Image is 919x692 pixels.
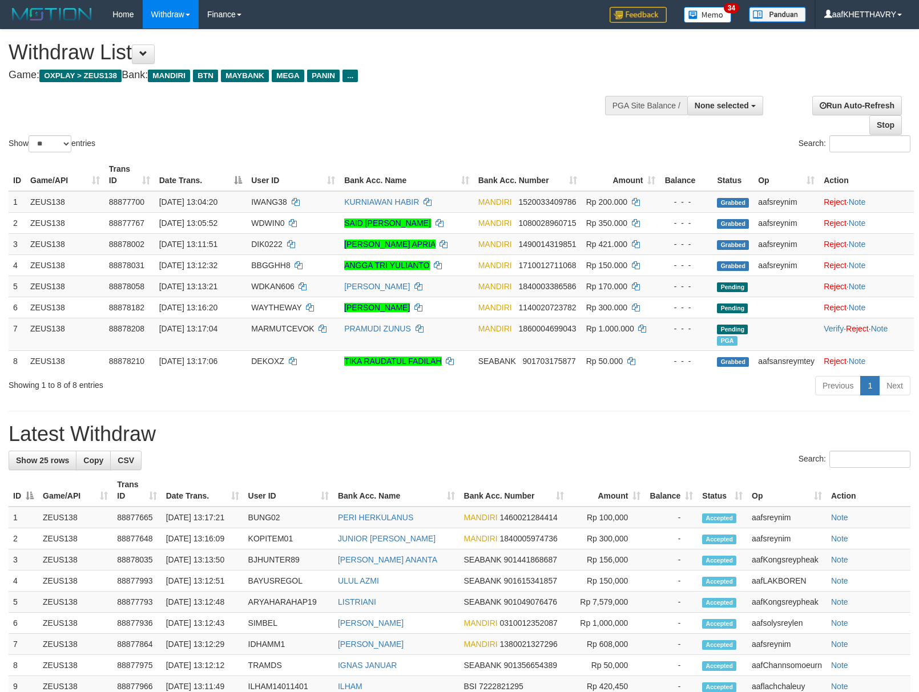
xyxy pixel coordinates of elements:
td: - [645,507,698,528]
th: Op: activate to sort column ascending [753,159,819,191]
td: aafsreynim [753,191,819,213]
a: LISTRIANI [338,597,376,606]
span: 88878182 [109,303,144,312]
td: 88878035 [112,549,161,570]
th: Bank Acc. Name: activate to sort column ascending [333,474,459,507]
td: ZEUS138 [26,318,104,350]
td: - [645,655,698,676]
td: BUNG02 [244,507,333,528]
span: Accepted [702,619,736,629]
td: TRAMDS [244,655,333,676]
td: ZEUS138 [26,297,104,318]
td: 3 [9,549,38,570]
span: MARMUTCEVOK [251,324,314,333]
td: 5 [9,276,26,297]
td: ZEUS138 [38,570,112,592]
span: ... [342,70,358,82]
span: Copy 901703175877 to clipboard [522,357,575,366]
a: TIKA RAUDATUL FADILAH [344,357,441,366]
td: 88877665 [112,507,161,528]
span: 88878208 [109,324,144,333]
span: DIK0222 [251,240,282,249]
th: Balance: activate to sort column ascending [645,474,698,507]
span: CSV [118,456,134,465]
td: aafsreynim [747,528,827,549]
td: aafLAKBOREN [747,570,827,592]
td: KOPITEM01 [244,528,333,549]
td: SIMBEL [244,613,333,634]
a: CSV [110,451,142,470]
a: Reject [824,303,847,312]
a: Previous [815,376,861,395]
a: [PERSON_NAME] APRIA [344,240,436,249]
span: SEABANK [464,661,502,670]
span: OXPLAY > ZEUS138 [39,70,122,82]
span: 88877767 [109,218,144,228]
span: Rp 200.000 [586,197,627,207]
span: [DATE] 13:05:52 [159,218,217,228]
span: Pending [717,325,748,334]
a: Note [871,324,888,333]
span: [DATE] 13:13:21 [159,282,217,291]
a: Note [831,555,848,564]
span: BSI [464,682,477,691]
td: aafsansreymtey [753,350,819,371]
td: Rp 100,000 [569,507,645,528]
span: WAYTHEWAY [251,303,301,312]
td: 88877975 [112,655,161,676]
td: 3 [9,233,26,254]
span: Rp 150.000 [586,261,627,270]
td: [DATE] 13:12:29 [162,634,244,655]
a: [PERSON_NAME] [344,282,410,291]
span: Rp 300.000 [586,303,627,312]
td: 4 [9,254,26,276]
label: Search: [799,451,910,468]
a: Run Auto-Refresh [812,96,902,115]
th: Action [827,474,910,507]
span: Rp 421.000 [586,240,627,249]
span: SEABANK [464,555,502,564]
input: Search: [829,451,910,468]
td: Rp 1,000,000 [569,613,645,634]
span: Copy 1520033409786 to clipboard [518,197,576,207]
span: Pending [717,282,748,292]
td: aafChannsomoeurn [747,655,827,676]
span: [DATE] 13:12:32 [159,261,217,270]
span: Accepted [702,577,736,586]
th: Amount: activate to sort column ascending [582,159,660,191]
th: Trans ID: activate to sort column ascending [104,159,155,191]
div: - - - [664,260,708,271]
td: aafKongsreypheak [747,549,827,570]
th: User ID: activate to sort column ascending [244,474,333,507]
a: IGNAS JANUAR [338,661,397,670]
span: MANDIRI [478,282,512,291]
a: Note [831,640,848,649]
td: aafsreynim [747,634,827,655]
span: MANDIRI [478,218,512,228]
span: Rp 1.000.000 [586,324,634,333]
td: 88877993 [112,570,161,592]
th: Bank Acc. Number: activate to sort column ascending [459,474,569,507]
label: Show entries [9,135,95,152]
th: Date Trans.: activate to sort column descending [155,159,247,191]
td: · [819,254,914,276]
td: Rp 7,579,000 [569,592,645,613]
td: [DATE] 13:12:43 [162,613,244,634]
td: 88877864 [112,634,161,655]
div: PGA Site Balance / [605,96,687,115]
td: ZEUS138 [26,276,104,297]
td: IDHAMM1 [244,634,333,655]
h1: Latest Withdraw [9,423,910,446]
span: [DATE] 13:17:06 [159,357,217,366]
span: Grabbed [717,219,749,229]
td: aafsolysreylen [747,613,827,634]
span: [DATE] 13:17:04 [159,324,217,333]
span: 34 [724,3,739,13]
td: ZEUS138 [26,254,104,276]
a: [PERSON_NAME] [338,618,404,628]
h1: Withdraw List [9,41,601,64]
span: Copy 901615341857 to clipboard [504,576,557,585]
td: ZEUS138 [38,507,112,528]
span: Copy 1490014319851 to clipboard [518,240,576,249]
td: Rp 156,000 [569,549,645,570]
